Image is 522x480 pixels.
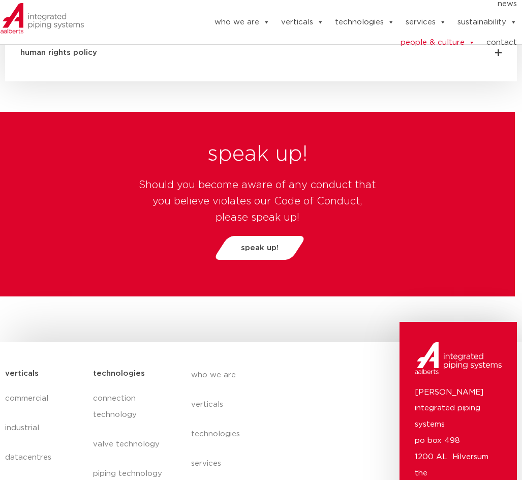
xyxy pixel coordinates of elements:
[5,384,83,413] a: commercial
[457,12,517,33] a: sustainability
[5,413,83,443] a: industrial
[281,12,324,33] a: verticals
[486,33,517,53] a: contact
[93,430,171,459] a: valve technology
[136,142,379,167] h2: speak up!
[20,29,502,61] div: human rights policy
[93,384,171,430] a: connection technology
[241,244,279,252] span: speak up!
[191,419,342,449] a: technologies
[5,443,83,472] a: datacentres
[20,49,97,56] a: human rights policy
[191,361,342,390] a: who we are
[93,366,145,382] h5: technologies
[401,33,475,53] a: people & culture
[335,12,394,33] a: technologies
[136,177,379,226] h4: Should you become aware of any conduct that you believe violates our Code of Conduct, please spea...
[213,236,307,260] a: speak up!
[5,366,39,382] h5: verticals
[214,12,270,33] a: who we are
[191,449,342,478] a: services
[406,12,446,33] a: services
[191,390,342,419] a: verticals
